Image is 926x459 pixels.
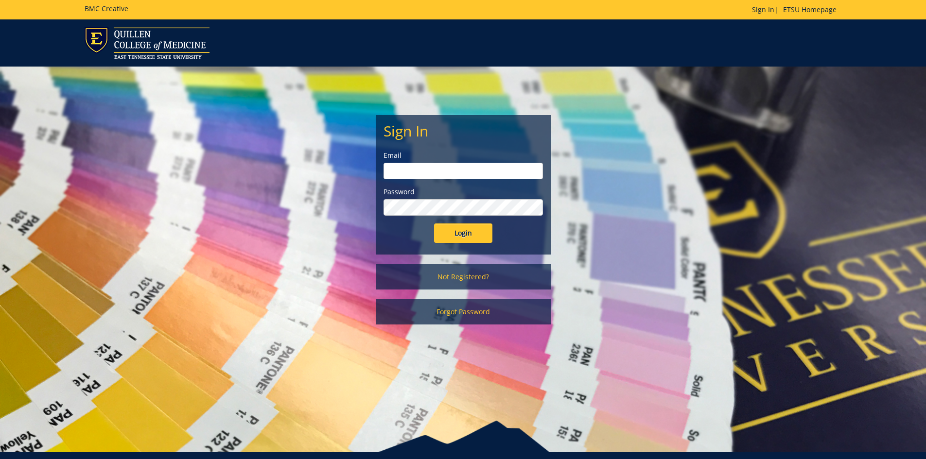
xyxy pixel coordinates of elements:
input: Login [434,223,492,243]
h2: Sign In [384,123,543,139]
h5: BMC Creative [85,5,128,12]
a: ETSU Homepage [778,5,841,14]
img: ETSU logo [85,27,210,59]
a: Sign In [752,5,774,14]
label: Email [384,151,543,160]
a: Not Registered? [376,264,551,289]
a: Forgot Password [376,299,551,324]
p: | [752,5,841,15]
label: Password [384,187,543,197]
